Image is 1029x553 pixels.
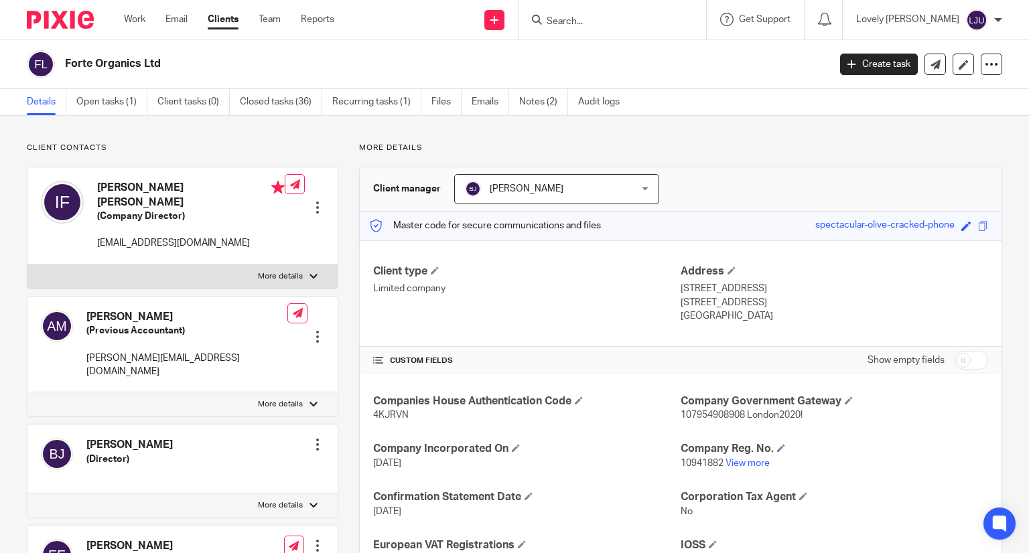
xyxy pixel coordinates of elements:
a: Notes (2) [519,89,568,115]
h4: Company Government Gateway [681,394,988,408]
a: View more [726,459,770,468]
h4: Client type [373,264,681,279]
a: Create task [840,54,918,75]
h4: [PERSON_NAME] [PERSON_NAME] [97,181,285,210]
h4: [PERSON_NAME] [86,310,287,324]
h4: [PERSON_NAME] [86,438,173,452]
h4: Corporation Tax Agent [681,490,988,504]
a: Open tasks (1) [76,89,147,115]
h3: Client manager [373,182,441,195]
h4: Company Incorporated On [373,442,681,456]
p: Master code for secure communications and files [370,219,601,232]
img: svg%3E [966,9,987,31]
span: [PERSON_NAME] [490,184,563,193]
img: svg%3E [465,181,481,197]
label: Show empty fields [868,353,945,367]
h5: (Company Director) [97,210,285,223]
h4: IOSS [681,538,988,552]
p: [GEOGRAPHIC_DATA] [681,309,988,323]
a: Work [124,13,145,26]
span: No [681,507,693,516]
span: 10941882 [681,459,724,468]
div: spectacular-olive-cracked-phone [815,218,955,234]
h4: Company Reg. No. [681,442,988,456]
h5: (Director) [86,453,173,466]
h4: Companies House Authentication Code [373,394,681,408]
img: Pixie [27,11,94,29]
span: [DATE] [373,459,401,468]
img: svg%3E [41,438,73,470]
p: [PERSON_NAME][EMAIL_ADDRESS][DOMAIN_NAME] [86,351,287,379]
a: Closed tasks (36) [240,89,322,115]
a: Team [259,13,281,26]
span: 4KJRVN [373,410,409,420]
a: Client tasks (0) [157,89,230,115]
a: Email [165,13,188,26]
h4: European VAT Registrations [373,538,681,552]
h4: [PERSON_NAME] [86,539,239,553]
p: [EMAIL_ADDRESS][DOMAIN_NAME] [97,236,285,250]
p: More details [359,143,1002,153]
img: svg%3E [27,50,55,78]
span: Get Support [739,15,791,24]
img: svg%3E [41,181,84,224]
a: Recurring tasks (1) [332,89,421,115]
p: More details [258,399,303,410]
p: [STREET_ADDRESS] [681,282,988,295]
a: Audit logs [578,89,630,115]
i: Primary [271,181,285,194]
p: More details [258,500,303,511]
span: 107954908908 London2020! [681,410,803,420]
h4: Address [681,264,988,279]
h2: Forte Organics Ltd [65,57,669,71]
a: Files [431,89,462,115]
input: Search [545,16,666,28]
span: [DATE] [373,507,401,516]
h5: (Previous Accountant) [86,324,287,337]
p: Lovely [PERSON_NAME] [856,13,959,26]
img: svg%3E [41,310,73,342]
p: Client contacts [27,143,338,153]
a: Details [27,89,66,115]
h4: CUSTOM FIELDS [373,355,681,366]
h4: Confirmation Statement Date [373,490,681,504]
a: Clients [208,13,238,26]
p: [STREET_ADDRESS] [681,296,988,309]
p: Limited company [373,282,681,295]
a: Reports [301,13,334,26]
a: Emails [472,89,509,115]
p: More details [258,271,303,282]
